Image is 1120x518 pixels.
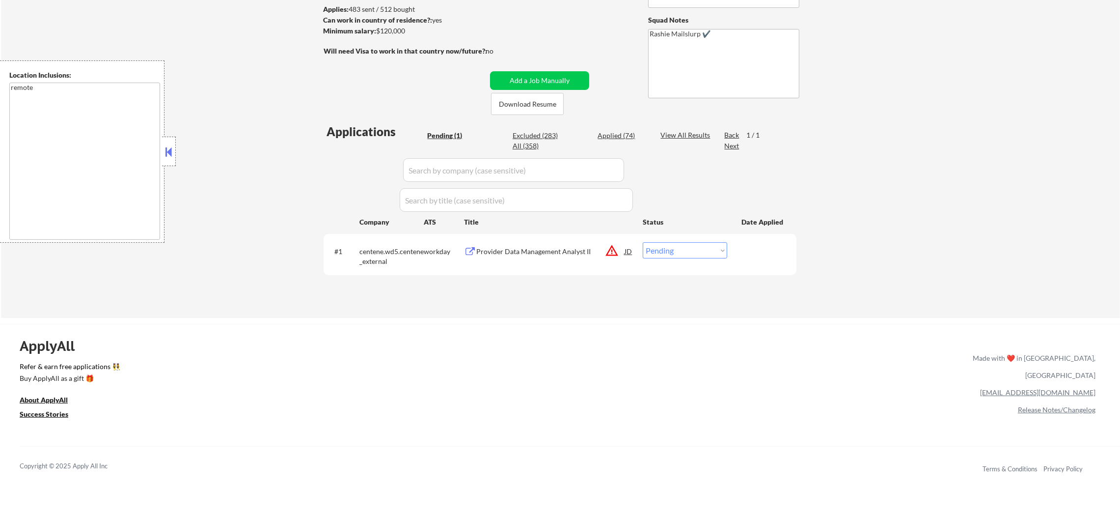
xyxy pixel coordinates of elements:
div: All (358) [513,141,562,151]
a: [EMAIL_ADDRESS][DOMAIN_NAME] [980,388,1095,397]
button: warning_amber [605,244,619,258]
div: Applied (74) [598,131,647,141]
div: no [486,46,514,56]
div: #1 [334,247,352,257]
u: Success Stories [20,410,68,418]
strong: Applies: [323,5,349,13]
div: Buy ApplyAll as a gift 🎁 [20,375,118,382]
strong: Minimum salary: [323,27,376,35]
div: Location Inclusions: [9,70,161,80]
a: Success Stories [20,409,82,422]
div: Status [643,213,727,230]
strong: Will need Visa to work in that country now/future?: [324,47,487,55]
strong: Can work in country of residence?: [323,16,432,24]
div: centene.wd5.centene_external [359,247,424,266]
div: Date Applied [741,217,785,227]
div: Copyright © 2025 Apply All Inc [20,461,133,471]
u: About ApplyAll [20,396,68,404]
input: Search by title (case sensitive) [400,188,633,212]
div: 483 sent / 512 bought [323,4,487,14]
div: Squad Notes [648,15,799,25]
div: Back [724,130,740,140]
div: Provider Data Management Analyst II [476,247,625,257]
div: ATS [424,217,464,227]
div: ApplyAll [20,338,86,354]
div: Applications [327,126,424,138]
a: Refer & earn free applications 👯‍♀️ [20,363,767,374]
div: Next [724,141,740,151]
a: Buy ApplyAll as a gift 🎁 [20,374,118,386]
div: Excluded (283) [513,131,562,141]
div: JD [624,242,633,260]
div: $120,000 [323,26,487,36]
input: Search by company (case sensitive) [403,158,624,182]
button: Download Resume [491,93,564,115]
div: workday [424,247,464,257]
div: Made with ❤️ in [GEOGRAPHIC_DATA], [GEOGRAPHIC_DATA] [969,349,1095,384]
div: Company [359,217,424,227]
div: View All Results [660,130,713,140]
div: yes [323,15,484,25]
a: Release Notes/Changelog [1018,405,1095,414]
div: 1 / 1 [746,130,769,140]
div: Pending (1) [427,131,476,141]
a: Terms & Conditions [983,465,1038,473]
a: About ApplyAll [20,395,82,407]
div: Title [464,217,633,227]
button: Add a Job Manually [490,71,589,90]
a: Privacy Policy [1043,465,1083,473]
